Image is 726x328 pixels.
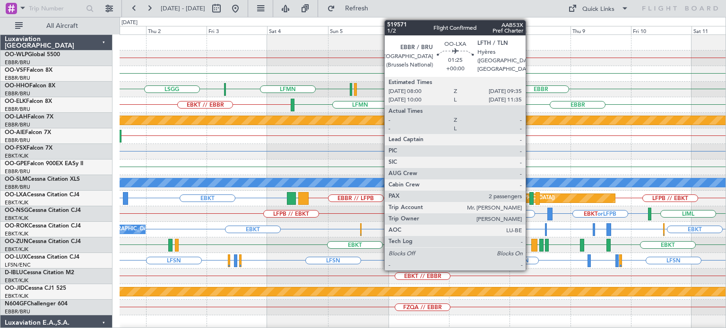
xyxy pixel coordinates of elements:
[5,301,68,307] a: N604GFChallenger 604
[5,286,66,291] a: OO-JIDCessna CJ1 525
[5,239,81,244] a: OO-ZUNCessna Citation CJ4
[5,137,30,144] a: EBBR/BRU
[5,270,23,276] span: D-IBLU
[5,99,26,104] span: OO-ELK
[5,161,83,167] a: OO-GPEFalcon 900EX EASy II
[5,246,28,253] a: EBKT/KJK
[5,215,28,222] a: EBKT/KJK
[5,277,28,284] a: EBKT/KJK
[449,26,510,34] div: Tue 7
[161,4,205,13] span: [DATE] - [DATE]
[5,208,81,213] a: OO-NSGCessna Citation CJ4
[5,145,26,151] span: OO-FSX
[5,223,28,229] span: OO-ROK
[5,83,55,89] a: OO-HHOFalcon 8X
[5,230,28,237] a: EBKT/KJK
[5,75,30,82] a: EBBR/BRU
[389,26,449,34] div: Mon 6
[5,261,31,269] a: LFSN/ENC
[5,286,25,291] span: OO-JID
[5,67,26,73] span: OO-VSF
[5,106,30,113] a: EBBR/BRU
[5,223,81,229] a: OO-ROKCessna Citation CJ4
[5,59,30,66] a: EBBR/BRU
[5,52,60,58] a: OO-WLPGlobal 5500
[5,293,28,300] a: EBKT/KJK
[406,191,555,205] div: Planned Maint [GEOGRAPHIC_DATA] ([GEOGRAPHIC_DATA])
[570,26,631,34] div: Thu 9
[207,26,267,34] div: Fri 3
[510,26,570,34] div: Wed 8
[5,177,80,182] a: OO-SLMCessna Citation XLS
[5,270,74,276] a: D-IBLUCessna Citation M2
[328,26,389,34] div: Sun 5
[582,5,614,14] div: Quick Links
[10,18,103,34] button: All Aircraft
[5,308,30,315] a: EBBR/BRU
[29,1,83,16] input: Trip Number
[5,114,53,120] a: OO-LAHFalcon 7X
[5,130,51,135] a: OO-AIEFalcon 7X
[25,23,100,29] span: All Aircraft
[5,83,29,89] span: OO-HHO
[5,52,28,58] span: OO-WLP
[5,121,30,128] a: EBBR/BRU
[267,26,328,34] div: Sat 4
[563,1,633,16] button: Quick Links
[5,130,25,135] span: OO-AIE
[5,208,28,213] span: OO-NSG
[5,99,52,104] a: OO-ELKFalcon 8X
[5,192,27,198] span: OO-LXA
[5,67,52,73] a: OO-VSFFalcon 8X
[121,19,138,27] div: [DATE]
[5,90,30,97] a: EBBR/BRU
[5,254,27,260] span: OO-LUX
[5,145,52,151] a: OO-FSXFalcon 7X
[631,26,691,34] div: Fri 10
[5,199,28,206] a: EBKT/KJK
[5,161,27,167] span: OO-GPE
[146,26,207,34] div: Thu 2
[5,254,79,260] a: OO-LUXCessna Citation CJ4
[5,168,30,175] a: EBBR/BRU
[337,5,377,12] span: Refresh
[5,177,27,182] span: OO-SLM
[5,301,27,307] span: N604GF
[5,239,28,244] span: OO-ZUN
[323,1,380,16] button: Refresh
[5,152,28,160] a: EBKT/KJK
[5,192,79,198] a: OO-LXACessna Citation CJ4
[5,114,27,120] span: OO-LAH
[5,184,30,191] a: EBBR/BRU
